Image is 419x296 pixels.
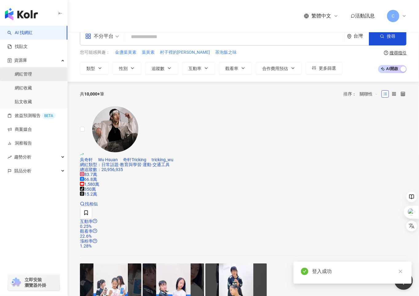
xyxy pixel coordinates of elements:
span: question-circle [93,229,97,233]
img: chrome extension [10,278,22,287]
span: 競品分析 [14,164,31,178]
button: 追蹤數 [145,62,178,74]
span: Wu Hsuan [98,157,118,162]
span: appstore [85,33,91,39]
button: 觀看率 [219,62,252,74]
div: 0.25% [80,224,407,229]
span: 找相似 [85,201,98,206]
div: 共 筆 [80,92,104,96]
img: KOL Avatar [92,106,138,152]
span: 互動率 [188,66,201,71]
button: 村子裡的[PERSON_NAME] [160,49,210,56]
span: 追蹤數 [152,66,164,71]
span: 您可能感興趣： [80,49,110,56]
span: rise [7,155,12,159]
span: 15.2萬 [80,192,97,197]
span: tricking_wu [152,157,173,162]
a: 網紅管理 [15,71,32,77]
span: 合作費用預估 [262,66,288,71]
span: 觀看率 [225,66,238,71]
span: close [398,269,403,274]
span: 66.8萬 [80,177,97,182]
span: 觀看率 [80,229,93,234]
span: 350萬 [80,187,96,192]
a: 效益預測報告BETA [7,113,56,119]
div: 1.28% [80,243,407,248]
span: 葉黃素 [142,49,155,56]
a: 找相似 [80,201,98,206]
button: 搜尋 [369,27,406,45]
span: 關聯性 [360,89,378,99]
a: 商案媒合 [7,127,32,133]
span: environment [347,34,352,39]
img: logo [5,8,38,20]
span: 資源庫 [14,53,27,67]
span: 教育與學習 [120,162,141,167]
a: 貼文收藏 [15,99,32,105]
div: 台灣 [354,33,369,39]
span: · [141,162,143,167]
span: question-circle [384,51,388,55]
span: 1,580萬 [80,182,99,187]
span: 83.7萬 [80,172,97,177]
span: 漲粉率 [80,239,93,243]
span: 運動 [143,162,151,167]
span: 類型 [86,66,95,71]
button: 更多篩選 [306,62,342,74]
span: 繁體中文 [311,13,331,19]
span: · [119,162,120,167]
span: 更多篩選 [319,66,336,71]
span: 奇軒Tricking [123,157,146,162]
span: · [151,162,152,167]
span: 日常話題 [101,162,119,167]
a: chrome extension立即安裝 瀏覽器外掛 [8,274,60,291]
button: 類型 [80,62,109,74]
span: 互動率 [80,219,93,224]
button: 性別 [113,62,141,74]
span: 立即安裝 瀏覽器外掛 [25,277,46,288]
button: 合作費用預估 [256,62,302,74]
span: C [392,13,395,19]
a: 網紅收藏 [15,85,32,91]
span: check-circle [301,268,308,275]
div: 登入成功 [312,268,404,275]
span: 性別 [119,66,128,71]
div: 搜尋指引 [389,50,407,55]
a: searchAI 找網紅 [7,30,33,36]
span: 10,000+ [84,92,100,96]
button: 葉黃素 [141,49,155,56]
span: 搜尋 [387,34,395,39]
div: 排序： [343,89,381,99]
div: 不分平台 [85,31,113,41]
a: 找貼文 [7,44,28,50]
button: 茶泡飯之味 [215,49,237,56]
button: 金盞葉黃素 [115,49,137,56]
div: 總追蹤數 ： 20,956,935 [80,167,407,172]
span: 趨勢分析 [14,150,31,164]
div: 網紅類型 ： [80,162,407,167]
div: 22.6% [80,234,407,239]
span: 金盞葉黃素 [115,49,136,56]
span: 活動訊息 [355,13,375,19]
button: 互動率 [182,62,215,74]
span: 交通工具 [152,162,170,167]
a: 洞察報告 [7,140,32,146]
span: question-circle [93,219,97,223]
span: question-circle [93,239,97,243]
span: 吳奇軒 [80,157,93,162]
